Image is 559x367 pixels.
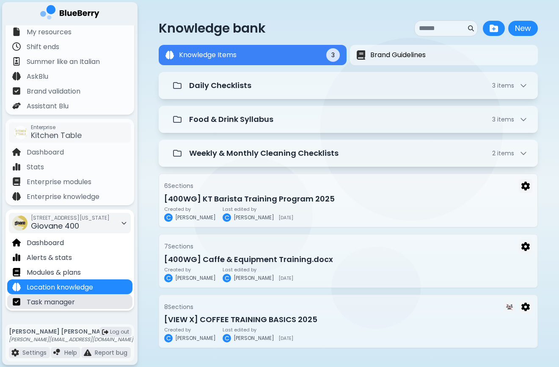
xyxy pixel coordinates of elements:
p: Knowledge bank [159,21,266,36]
p: Last edited by [223,207,293,212]
img: file icon [12,268,21,276]
span: item s [497,115,514,124]
img: company logo [40,5,99,22]
p: Enterprise modules [27,177,91,187]
p: Report bug [95,349,127,356]
span: Log out [110,328,129,335]
img: file icon [12,163,21,171]
span: [PERSON_NAME] [234,275,274,281]
p: Last edited by [223,267,293,272]
span: 2 [492,149,514,157]
p: 7 Section s [164,243,193,250]
img: file icon [12,192,21,201]
img: file icon [12,57,21,66]
span: C [166,214,171,221]
p: Location knowledge [27,282,93,292]
h3: [400WG] KT Barista Training Program 2025 [164,193,532,205]
p: My resources [27,27,72,37]
span: [DATE] [278,276,293,281]
span: [PERSON_NAME] [234,335,274,342]
span: Knowledge Items [179,50,237,60]
div: 8SectionsEmployee access disabledMenu[VIEW X] COFFEE TRAINING BASICS 2025Created byC[PERSON_NAME]... [159,295,538,348]
img: Knowledge Items [165,51,174,59]
img: file icon [12,283,21,291]
p: Brand validation [27,86,80,97]
span: Kitchen Table [31,130,82,141]
span: item s [497,81,514,90]
p: Assistant Blu [27,101,69,111]
img: Menu [521,303,530,312]
button: Knowledge ItemsKnowledge Items3 [159,45,347,65]
span: C [166,334,171,342]
span: C [225,334,229,342]
p: Last edited by [223,327,293,332]
p: Created by [164,207,216,212]
p: Created by [164,327,216,332]
span: [STREET_ADDRESS][US_STATE] [31,215,110,221]
img: file icon [12,177,21,186]
span: [PERSON_NAME] [175,214,216,221]
h3: [400WG] Caffe & Equipment Training.docx [164,254,532,265]
p: Daily Checklists [189,80,251,91]
span: [PERSON_NAME] [175,275,216,281]
span: Giovane 400 [31,221,79,231]
img: file icon [12,72,21,80]
span: item s [497,149,514,157]
span: [DATE] [278,336,293,341]
img: file icon [12,253,21,262]
p: Stats [27,162,44,172]
p: Modules & plans [27,268,81,278]
span: 3 [492,116,514,123]
div: 6SectionsMenu[400WG] KT Barista Training Program 2025Created byC[PERSON_NAME]Last edited byC[PERS... [159,174,538,227]
p: Food & Drink Syllabus [189,113,273,125]
div: 7SectionsMenu[400WG] Caffe & Equipment Training.docxCreated byC[PERSON_NAME]Last edited byC[PERSO... [159,234,538,288]
p: 8 Section s [164,303,193,311]
p: Shift ends [27,42,59,52]
img: folder plus icon [490,24,498,33]
span: C [225,214,229,221]
span: 3 [492,82,514,89]
p: Summer like an Italian [27,57,100,67]
img: Menu [521,182,530,190]
img: search icon [468,25,474,31]
p: Help [64,349,77,356]
span: C [225,274,229,282]
img: file icon [12,148,21,156]
p: [PERSON_NAME] [PERSON_NAME] [9,328,133,335]
p: Created by [164,267,216,272]
span: Enterprise [31,124,82,131]
img: file icon [11,349,19,356]
img: file icon [12,28,21,36]
img: file icon [53,349,61,356]
p: Task manager [27,297,75,307]
img: Brand Guidelines [357,50,365,60]
img: company thumbnail [12,215,28,231]
img: file icon [12,238,21,247]
p: Weekly & Monthly Cleaning Checklists [189,147,339,159]
p: Alerts & stats [27,253,72,263]
img: file icon [12,87,21,95]
p: AskBlu [27,72,48,82]
img: file icon [84,349,91,356]
button: New [508,21,538,36]
span: 3 [331,51,335,59]
span: Brand Guidelines [370,50,426,60]
p: Settings [22,349,47,356]
button: Brand GuidelinesBrand Guidelines [350,45,538,65]
h3: [VIEW X] COFFEE TRAINING BASICS 2025 [164,314,532,326]
img: file icon [12,102,21,110]
span: [PERSON_NAME] [234,214,274,221]
span: [PERSON_NAME] [175,335,216,342]
img: file icon [12,298,21,306]
img: company thumbnail [14,126,28,139]
img: file icon [12,42,21,51]
span: C [166,274,171,282]
p: Dashboard [27,238,64,248]
p: [PERSON_NAME][EMAIL_ADDRESS][DOMAIN_NAME] [9,336,133,343]
p: Enterprise knowledge [27,192,99,202]
img: Menu [521,242,530,251]
span: [DATE] [278,215,293,220]
p: Dashboard [27,147,64,157]
img: logout [102,329,108,335]
p: 6 Section s [164,182,193,190]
